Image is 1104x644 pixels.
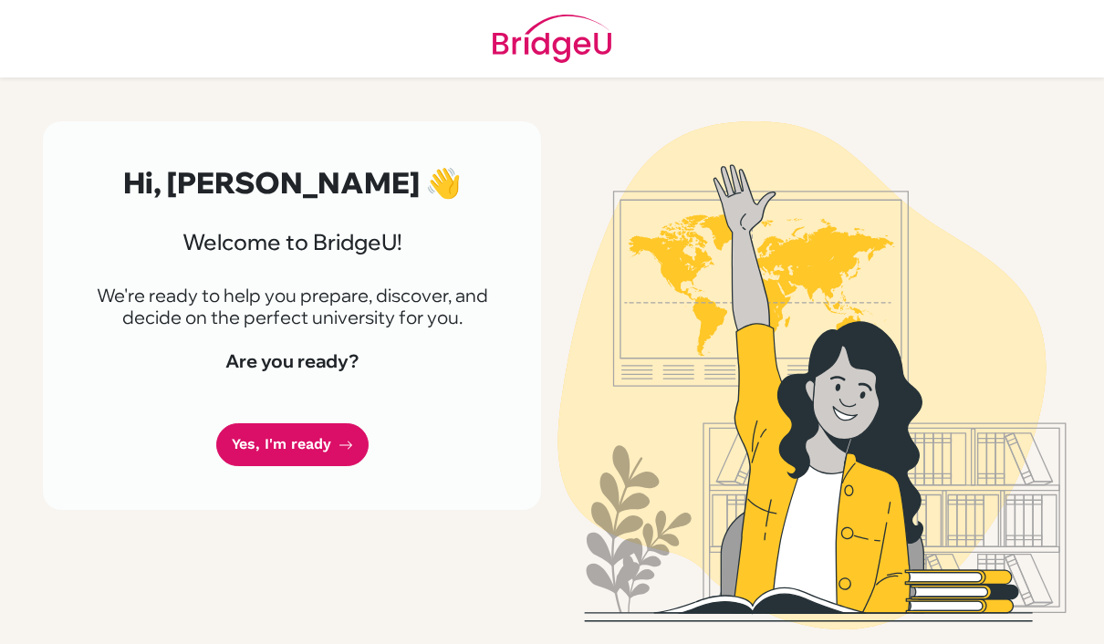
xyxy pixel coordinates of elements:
h3: Welcome to BridgeU! [87,229,497,255]
p: We're ready to help you prepare, discover, and decide on the perfect university for you. [87,285,497,328]
a: Yes, I'm ready [216,423,369,466]
h4: Are you ready? [87,350,497,372]
h2: Hi, [PERSON_NAME] 👋 [87,165,497,200]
